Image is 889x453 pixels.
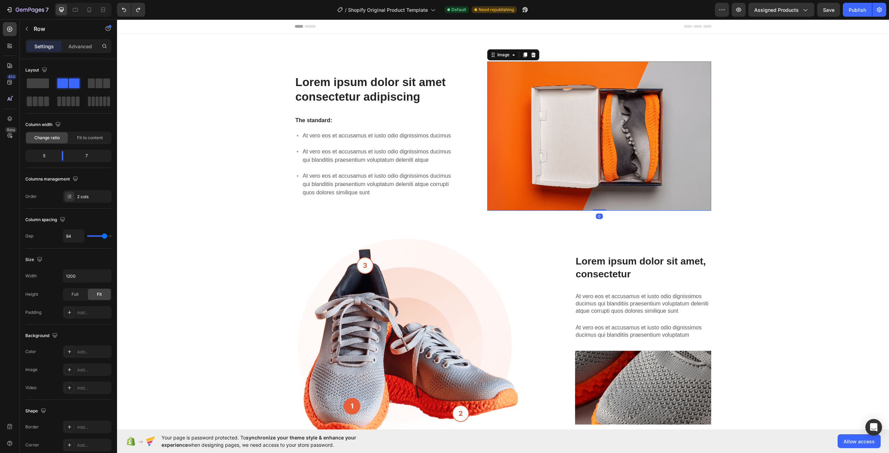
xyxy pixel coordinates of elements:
[843,3,872,17] button: Publish
[77,385,110,391] div: Add...
[77,135,103,141] span: Fit to content
[34,43,54,50] p: Settings
[25,309,41,316] div: Padding
[117,3,145,17] div: Undo/Redo
[370,42,594,191] img: gempages_432750572815254551-fce0b9b5-3241-4266-a307-d832f697fc79.png
[5,127,17,133] div: Beta
[748,3,814,17] button: Assigned Products
[459,305,594,319] p: At vero eos et accusamus et iusto odio dignissimos ducimus qui blanditiis praesentium voluptatum
[161,434,383,448] span: Your page is password protected. To when designing pages, we need access to your store password.
[72,291,78,297] span: Full
[77,424,110,430] div: Add...
[25,255,44,265] div: Size
[77,194,110,200] div: 2 cols
[77,310,110,316] div: Add...
[345,6,347,14] span: /
[25,215,67,225] div: Column spacing
[25,331,59,341] div: Background
[25,273,37,279] div: Width
[178,55,338,86] h2: Lorem ipsum dolor sit amet consectetur adipiscing
[479,194,486,200] div: 0
[849,6,866,14] div: Publish
[25,175,80,184] div: Columns management
[451,7,466,13] span: Default
[25,120,62,129] div: Column width
[25,406,48,416] div: Shape
[25,442,39,448] div: Corner
[25,291,38,297] div: Height
[458,235,595,262] h3: Lorem ipsum dolor sit amet, consectetur
[479,7,514,13] span: Need republishing
[97,291,102,297] span: Fit
[25,233,33,239] div: Gap
[25,193,37,200] div: Order
[186,112,337,120] p: At vero eos et accusamus et iusto odio dignissimos ducimus
[3,3,52,17] button: 7
[25,349,36,355] div: Color
[823,7,834,13] span: Save
[178,219,402,421] img: gempages_432750572815254551-699299f2-b1e4-4a80-9ba3-0ec730b331e5.png
[379,32,394,39] div: Image
[63,270,111,282] input: Auto
[45,6,49,14] p: 7
[25,385,36,391] div: Video
[348,6,428,14] span: Shopify Original Product Template
[27,151,56,161] div: 5
[69,151,110,161] div: 7
[178,98,337,105] p: The standard:
[25,367,38,373] div: Image
[458,331,595,405] img: gempages_432750572815254551-abcfb81b-e938-4bf8-92ad-e8d1becb3f7a.png
[186,152,337,177] p: At vero eos et accusamus et iusto odio dignissimos ducimus qui blanditiis praesentium voluptatum ...
[459,274,594,295] p: At vero eos et accusamus et iusto odio dignissimos ducimus qui blanditiis praesentium voluptatum ...
[77,367,110,373] div: Add...
[68,43,92,50] p: Advanced
[838,434,881,448] button: Allow access
[34,135,60,141] span: Change ratio
[7,74,17,79] div: 450
[117,19,889,429] iframe: Design area
[844,438,875,445] span: Allow access
[161,435,356,448] span: synchronize your theme style & enhance your experience
[754,6,799,14] span: Assigned Products
[186,128,337,145] p: At vero eos et accusamus et iusto odio dignissimos ducimus qui blanditiis praesentium voluptatum ...
[865,419,882,436] div: Open Intercom Messenger
[34,25,93,33] p: Row
[63,230,84,242] input: Auto
[77,442,110,448] div: Add...
[77,349,110,355] div: Add...
[25,424,39,430] div: Border
[25,66,49,75] div: Layout
[817,3,840,17] button: Save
